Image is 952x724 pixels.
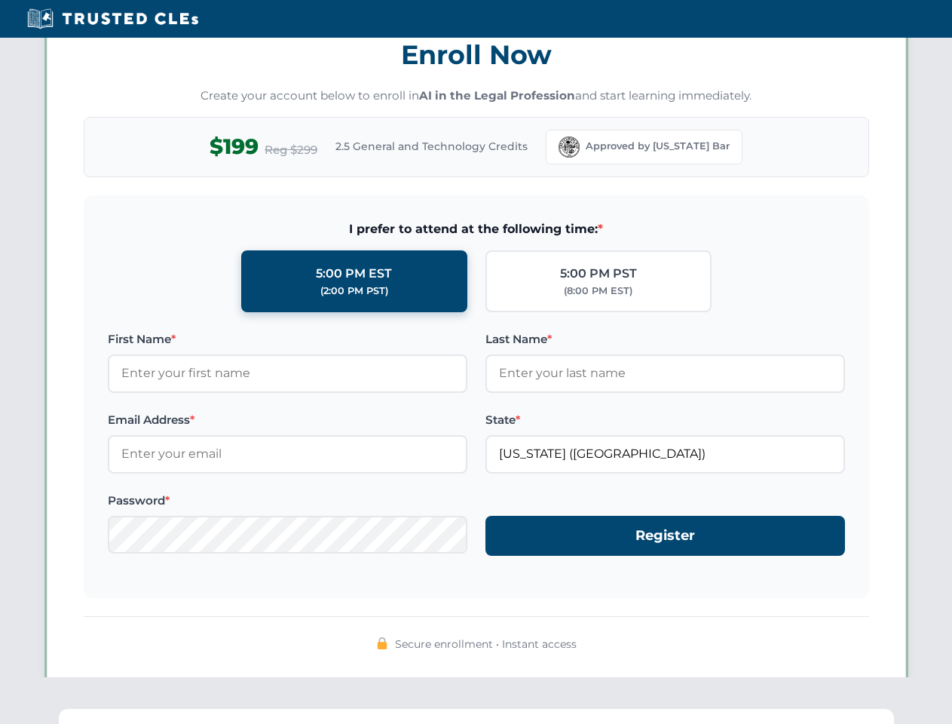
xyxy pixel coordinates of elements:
[560,264,637,284] div: 5:00 PM PST
[376,637,388,649] img: 🔒
[586,139,730,154] span: Approved by [US_STATE] Bar
[108,435,467,473] input: Enter your email
[485,411,845,429] label: State
[395,636,577,652] span: Secure enrollment • Instant access
[564,284,632,299] div: (8:00 PM EST)
[485,516,845,556] button: Register
[485,354,845,392] input: Enter your last name
[84,31,869,78] h3: Enroll Now
[108,219,845,239] span: I prefer to attend at the following time:
[320,284,388,299] div: (2:00 PM PST)
[84,87,869,105] p: Create your account below to enroll in and start learning immediately.
[265,141,317,159] span: Reg $299
[210,130,259,164] span: $199
[559,137,580,158] img: Florida Bar
[485,435,845,473] input: Florida (FL)
[485,330,845,348] label: Last Name
[108,330,467,348] label: First Name
[23,8,203,30] img: Trusted CLEs
[419,88,575,103] strong: AI in the Legal Profession
[108,411,467,429] label: Email Address
[108,354,467,392] input: Enter your first name
[316,264,392,284] div: 5:00 PM EST
[335,138,528,155] span: 2.5 General and Technology Credits
[108,492,467,510] label: Password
